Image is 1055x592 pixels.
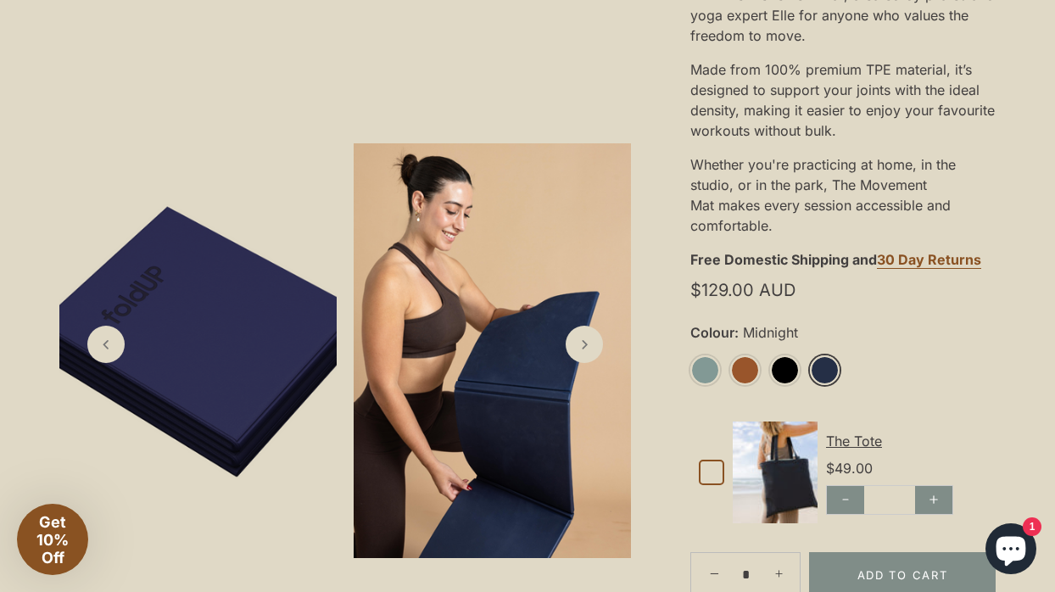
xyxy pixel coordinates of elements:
a: Next slide [566,326,603,363]
a: Rust [730,355,760,385]
a: Midnight [810,355,840,385]
div: Get 10% Off [17,504,88,575]
a: Black [770,355,800,385]
a: 30 Day Returns [877,251,981,269]
img: midnight [354,143,631,558]
a: − [694,555,731,592]
span: $129.00 AUD [690,283,795,297]
strong: Free Domestic Shipping and [690,251,877,268]
label: Colour: [690,325,996,341]
div: Made from 100% premium TPE material, it’s designed to support your joints with the ideal density,... [690,53,996,148]
inbox-online-store-chat: Shopify online store chat [980,523,1041,578]
div: Whether you're practicing at home, in the studio, or in the park, The Movement Mat makes every se... [690,148,996,243]
div: The Tote [826,431,987,451]
span: Get 10% Off [36,513,69,567]
strong: 30 Day Returns [877,251,981,268]
img: Default Title [733,422,818,523]
span: Midnight [739,325,798,341]
span: $49.00 [826,460,873,477]
a: Previous slide [87,326,125,363]
a: Sage [690,355,720,385]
